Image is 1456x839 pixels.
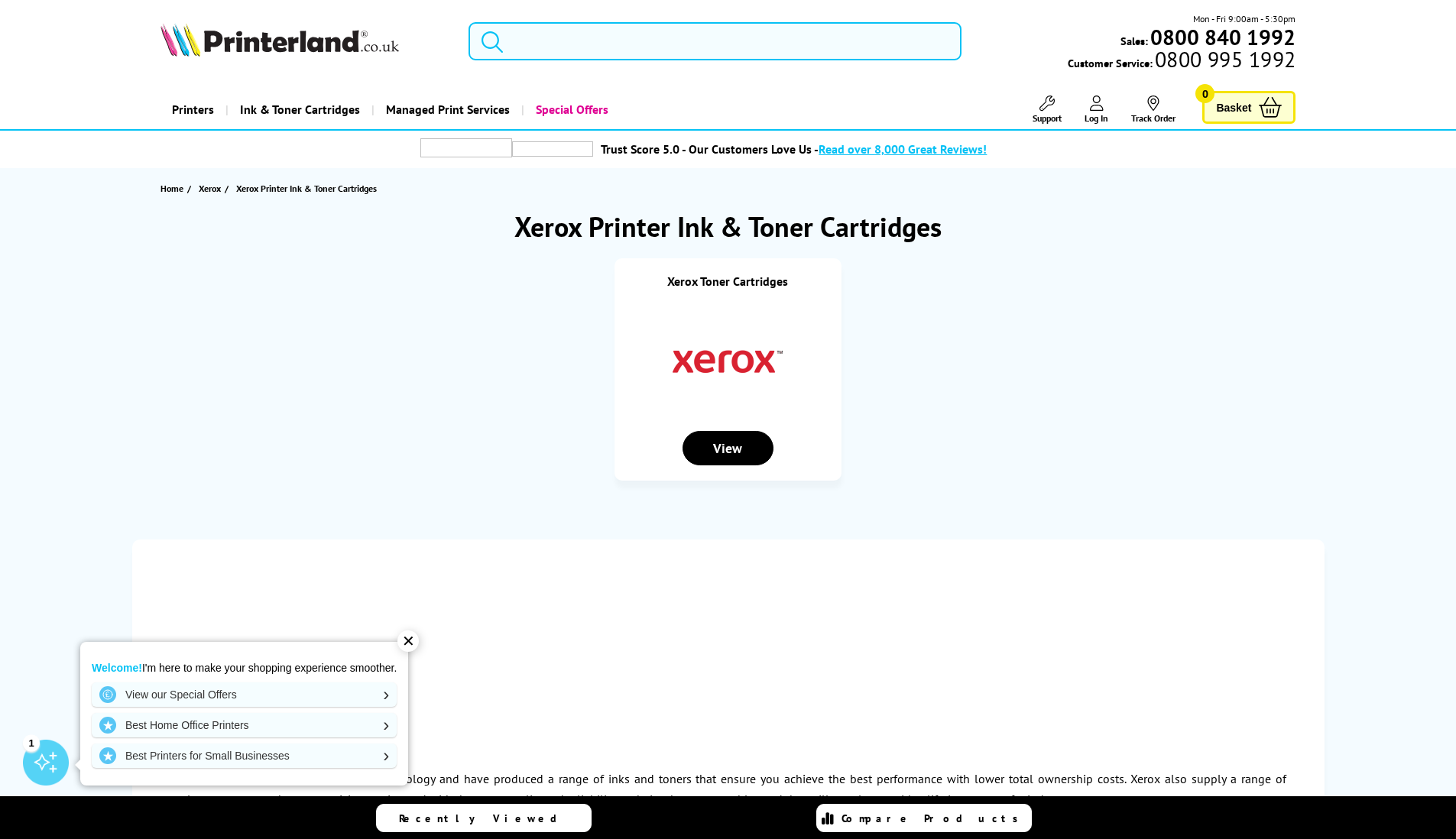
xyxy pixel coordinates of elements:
[683,431,773,465] div: View
[236,183,377,194] span: Xerox Printer Ink & Toner Cartridges
[1085,112,1108,124] span: Log In
[1193,11,1295,26] span: Mon - Fri 9:00am - 5:30pm
[670,304,785,419] img: Xerox Toner Cartridges
[1033,96,1062,124] a: Support
[371,90,521,129] a: Managed Print Services
[420,138,512,157] img: trustpilot rating
[132,209,1325,245] h1: Xerox Printer Ink & Toner Cartridges
[92,713,397,737] a: Best Home Office Printers
[399,811,572,825] span: Recently Viewed
[816,804,1032,832] a: Compare Products
[819,141,987,157] span: Read over 8,000 Great Reviews!
[92,682,397,707] a: View our Special Offers
[161,90,225,129] a: Printers
[667,274,788,289] a: Xerox Toner Cartridges
[240,90,360,129] span: Ink & Toner Cartridges
[1131,96,1176,124] a: Track Order
[225,90,371,129] a: Ink & Toner Cartridges
[512,141,593,157] img: trustpilot rating
[1153,52,1295,66] span: 0800 995 1992
[1150,23,1295,51] b: 0800 840 1992
[1085,96,1108,124] a: Log In
[161,23,450,60] a: Printerland Logo
[170,585,1286,769] iframe: Customer reviews powered by Trustpilot
[199,180,221,196] span: Xerox
[1120,34,1148,48] span: Sales:
[521,90,620,129] a: Special Offers
[1202,91,1295,124] a: Basket 0
[170,769,1286,810] p: Xerox are pioneers in laser and inkjet technology and have produced a range of inks and toners th...
[170,562,1286,585] iframe: Customer reviews powered by Trustpilot
[161,23,399,57] img: Printerland Logo
[92,661,397,675] p: I'm here to make your shopping experience smoother.
[1148,30,1295,44] a: 0800 840 1992
[397,630,419,652] div: ✕
[683,441,773,456] a: View
[376,804,592,832] a: Recently Viewed
[199,180,225,196] a: Xerox
[92,662,142,674] strong: Welcome!
[92,743,397,768] a: Best Printers for Small Businesses
[601,141,987,157] a: Trust Score 5.0 - Our Customers Love Us -Read over 8,000 Great Reviews!
[1195,84,1214,103] span: 0
[23,734,40,751] div: 1
[161,180,187,196] a: Home
[1033,112,1062,124] span: Support
[841,811,1026,825] span: Compare Products
[1068,52,1295,70] span: Customer Service:
[1216,97,1251,118] span: Basket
